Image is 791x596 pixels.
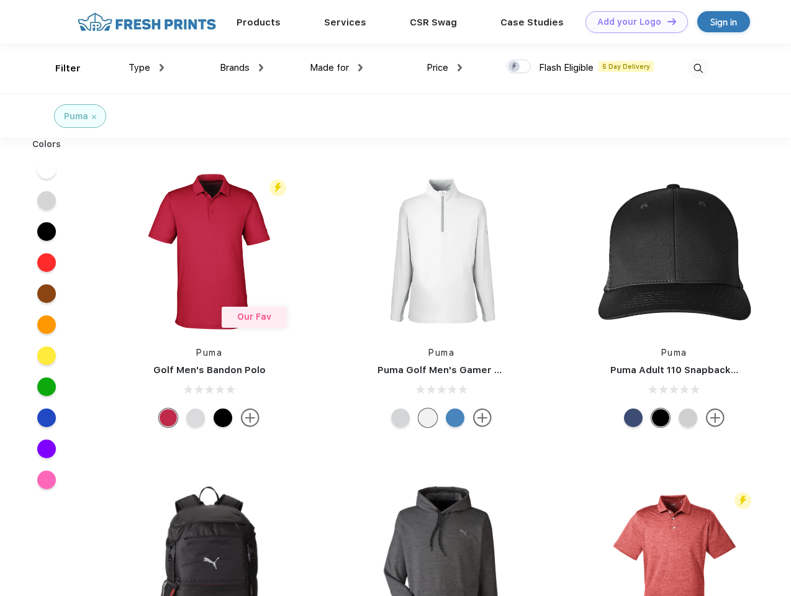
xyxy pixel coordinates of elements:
[237,17,281,28] a: Products
[446,409,464,427] div: Bright Cobalt
[55,61,81,76] div: Filter
[410,17,457,28] a: CSR Swag
[679,409,697,427] div: Quarry Brt Whit
[310,62,349,73] span: Made for
[160,64,164,71] img: dropdown.png
[23,138,71,151] div: Colors
[458,64,462,71] img: dropdown.png
[706,409,725,427] img: more.svg
[64,110,88,123] div: Puma
[688,58,708,79] img: desktop_search.svg
[92,115,96,119] img: filter_cancel.svg
[661,348,687,358] a: Puma
[710,15,737,29] div: Sign in
[259,64,263,71] img: dropdown.png
[220,62,250,73] span: Brands
[592,169,757,334] img: func=resize&h=266
[597,17,661,27] div: Add your Logo
[624,409,643,427] div: Peacoat Qut Shd
[734,492,751,509] img: flash_active_toggle.svg
[237,312,271,322] span: Our Fav
[359,169,524,334] img: func=resize&h=266
[651,409,670,427] div: Pma Blk Pma Blk
[427,62,448,73] span: Price
[358,64,363,71] img: dropdown.png
[377,364,574,376] a: Puma Golf Men's Gamer Golf Quarter-Zip
[196,348,222,358] a: Puma
[241,409,260,427] img: more.svg
[159,409,178,427] div: Ski Patrol
[667,18,676,25] img: DT
[129,62,150,73] span: Type
[391,409,410,427] div: High Rise
[214,409,232,427] div: Puma Black
[127,169,292,334] img: func=resize&h=266
[539,62,594,73] span: Flash Eligible
[269,179,286,196] img: flash_active_toggle.svg
[186,409,205,427] div: High Rise
[324,17,366,28] a: Services
[428,348,454,358] a: Puma
[418,409,437,427] div: Bright White
[74,11,220,33] img: fo%20logo%202.webp
[473,409,492,427] img: more.svg
[599,61,654,72] span: 5 Day Delivery
[153,364,266,376] a: Golf Men's Bandon Polo
[697,11,750,32] a: Sign in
